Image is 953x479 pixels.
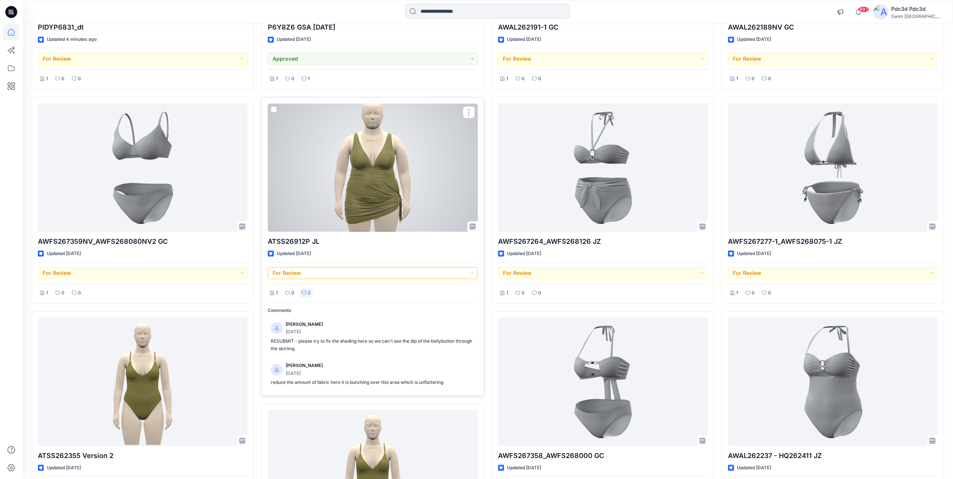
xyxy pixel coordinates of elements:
p: Updated 4 minutes ago [47,36,97,43]
p: AWFS267359NV_AWFS268080NV2 GC [38,236,248,247]
p: P6Y8Z6 GSA [DATE] [268,22,477,33]
p: 1 [736,75,738,83]
p: AWFS267277-1_AWFS268075-1 JZ [728,236,938,247]
a: ATSS262355 Version 2 [38,318,248,446]
p: 0 [78,289,81,297]
p: Updated [DATE] [507,250,541,258]
p: 0 [61,289,64,297]
a: AWFS267359NV_AWFS268080NV2 GC [38,103,248,232]
p: 0 [522,289,525,297]
p: 1 [506,289,508,297]
p: 1 [506,75,508,83]
p: 1 [46,289,48,297]
p: AWAL262189NV GC [728,22,938,33]
p: Updated [DATE] [47,250,81,258]
p: Updated [DATE] [737,464,771,472]
p: AWFS267264_AWFS268126 JZ [498,236,708,247]
p: 0 [291,75,294,83]
p: 0 [538,75,541,83]
p: 1 [736,289,738,297]
a: [PERSON_NAME][DATE]RESUBMIT - please try to fix the shading here so we can't see the dip of the b... [268,318,477,356]
a: AWFS267358_AWFS268000 GC [498,318,708,446]
p: RESUBMIT - please try to fix the shading here so we can't see the dip of the bellybutton through ... [271,337,474,353]
a: AWFS267277-1_AWFS268075-1 JZ [728,103,938,232]
p: Updated [DATE] [737,250,771,258]
p: 1 [46,75,48,83]
p: Updated [DATE] [47,464,81,472]
p: 2 [308,289,310,297]
p: reduce the amount of fabric here it is bunching over this area which is unflattering [271,379,474,386]
p: Comments [268,307,477,315]
div: Swim [GEOGRAPHIC_DATA] [891,13,944,19]
p: 0 [538,289,541,297]
p: 0 [752,75,755,83]
p: ATSS26912P JL [268,236,477,247]
p: 0 [522,75,525,83]
p: ATSS262355 Version 2 [38,451,248,461]
div: Pdc3d Pdc3d [891,4,944,13]
svg: avatar [274,367,279,372]
p: 1 [308,75,310,83]
p: Updated [DATE] [277,36,311,43]
p: 0 [752,289,755,297]
p: 0 [291,289,294,297]
span: 99+ [858,6,869,12]
p: AWAL262237 - HQ262411 JZ [728,451,938,461]
img: avatar [873,4,888,19]
p: 0 [61,75,64,83]
a: [PERSON_NAME][DATE]reduce the amount of fabric here it is bunching over this area which is unflat... [268,359,477,389]
svg: avatar [274,326,279,330]
p: [DATE] [286,370,323,378]
p: 0 [768,289,771,297]
p: Updated [DATE] [277,250,311,258]
a: AWAL262237 - HQ262411 JZ [728,318,938,446]
p: 0 [78,75,81,83]
a: AWFS267264_AWFS268126 JZ [498,103,708,232]
p: [PERSON_NAME] [286,362,323,370]
a: ATSS26912P JL [268,103,477,232]
p: Updated [DATE] [507,36,541,43]
p: PIDYP6831_dt [38,22,248,33]
p: 1 [276,289,278,297]
p: AWFS267358_AWFS268000 GC [498,451,708,461]
p: Updated [DATE] [507,464,541,472]
p: 1 [276,75,278,83]
p: [DATE] [286,328,323,336]
p: AWAL262191-1 GC [498,22,708,33]
p: 0 [768,75,771,83]
p: [PERSON_NAME] [286,321,323,328]
p: Updated [DATE] [737,36,771,43]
